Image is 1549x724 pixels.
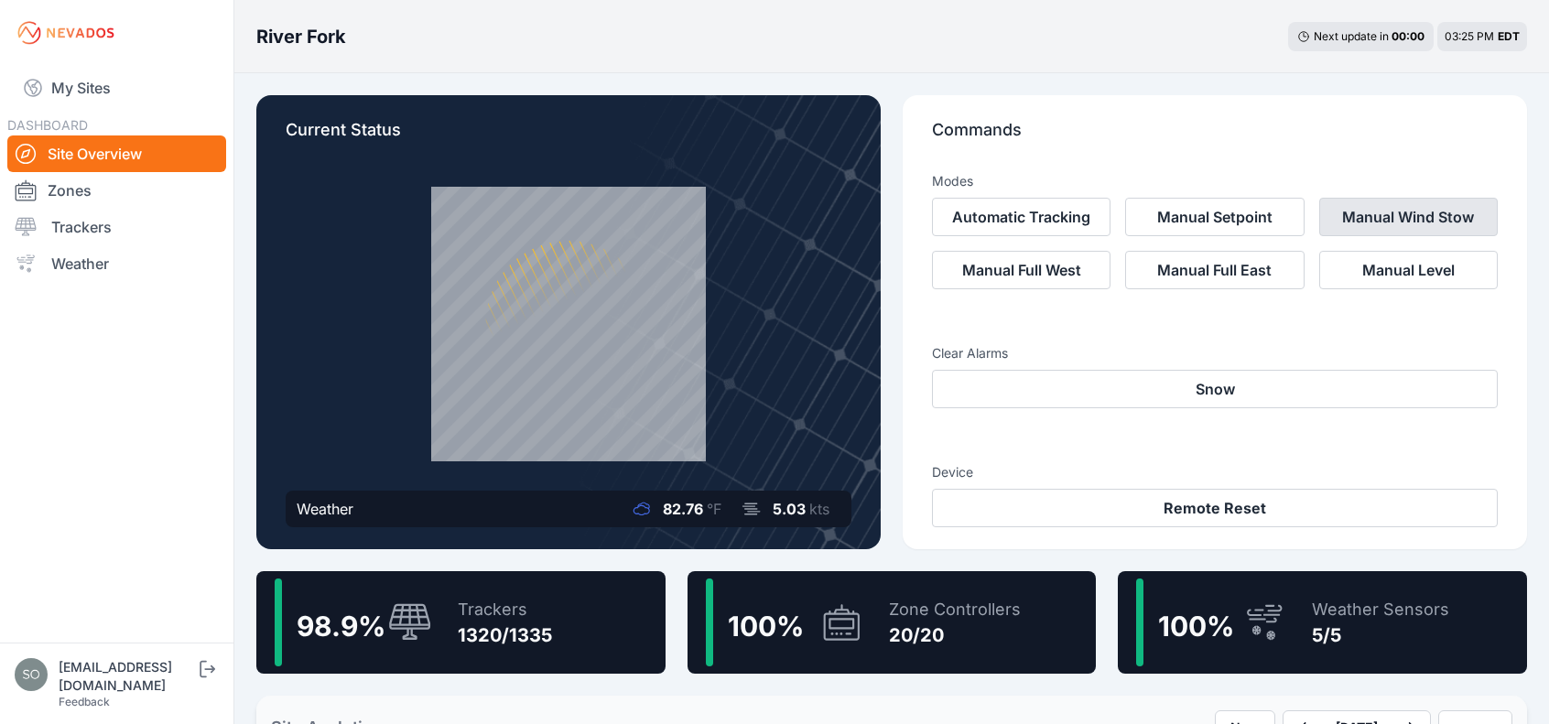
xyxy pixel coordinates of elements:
a: Zones [7,172,226,209]
button: Manual Full East [1125,251,1304,289]
button: Manual Level [1319,251,1498,289]
div: Zone Controllers [889,597,1021,622]
span: EDT [1498,29,1520,43]
div: Weather Sensors [1312,597,1449,622]
a: My Sites [7,66,226,110]
div: 20/20 [889,622,1021,648]
h3: River Fork [256,24,346,49]
a: Weather [7,245,226,282]
img: Nevados [15,18,117,48]
button: Manual Full West [932,251,1110,289]
img: solvocc@solvenergy.com [15,658,48,691]
button: Manual Setpoint [1125,198,1304,236]
span: DASHBOARD [7,117,88,133]
span: Next update in [1314,29,1389,43]
button: Manual Wind Stow [1319,198,1498,236]
span: 5.03 [773,500,806,518]
a: 100%Zone Controllers20/20 [688,571,1097,674]
span: 82.76 [663,500,703,518]
div: Trackers [458,597,552,622]
a: 98.9%Trackers1320/1335 [256,571,666,674]
p: Current Status [286,117,851,157]
span: 100 % [728,610,804,643]
button: Remote Reset [932,489,1498,527]
button: Snow [932,370,1498,408]
a: 100%Weather Sensors5/5 [1118,571,1527,674]
span: °F [707,500,721,518]
div: 1320/1335 [458,622,552,648]
div: 00 : 00 [1392,29,1424,44]
span: 03:25 PM [1445,29,1494,43]
a: Trackers [7,209,226,245]
span: 98.9 % [297,610,385,643]
h3: Device [932,463,1498,481]
a: Feedback [59,695,110,708]
h3: Clear Alarms [932,344,1498,362]
h3: Modes [932,172,973,190]
div: 5/5 [1312,622,1449,648]
div: Weather [297,498,353,520]
nav: Breadcrumb [256,13,346,60]
span: kts [809,500,829,518]
p: Commands [932,117,1498,157]
span: 100 % [1158,610,1234,643]
a: Site Overview [7,135,226,172]
button: Automatic Tracking [932,198,1110,236]
div: [EMAIL_ADDRESS][DOMAIN_NAME] [59,658,196,695]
